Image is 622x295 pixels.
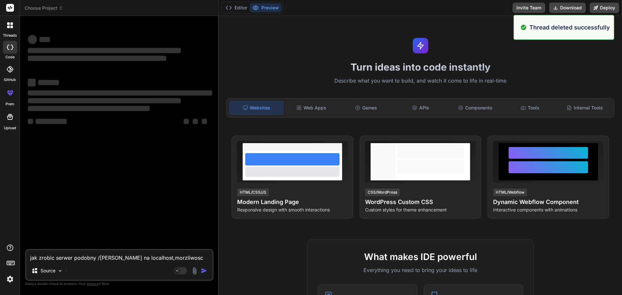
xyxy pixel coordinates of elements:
img: alert [520,23,527,32]
span: Choose Project [25,5,63,11]
p: Source [40,267,55,274]
button: Invite Team [513,3,545,13]
span: ‌ [28,79,36,86]
span: ‌ [202,119,207,124]
div: Internal Tools [558,101,611,115]
div: APIs [394,101,447,115]
span: ‌ [193,119,198,124]
span: ‌ [28,56,166,61]
span: privacy [87,282,98,286]
span: ‌ [28,90,212,96]
button: Download [549,3,586,13]
div: CSS/WordPress [365,188,400,196]
span: ‌ [40,37,50,42]
img: Pick Models [57,268,63,274]
h1: Turn ideas into code instantly [223,61,618,73]
span: ‌ [28,106,150,111]
button: Editor [223,3,250,12]
div: HTML/Webflow [493,188,527,196]
label: GitHub [4,77,16,83]
h2: What makes IDE powerful [318,250,523,264]
label: threads [3,33,17,38]
div: Tools [503,101,557,115]
h4: WordPress Custom CSS [365,198,476,207]
p: Describe what you want to build, and watch it come to life in real-time [223,77,618,85]
img: icon [201,267,207,274]
span: ‌ [184,119,189,124]
div: Websites [229,101,283,115]
span: ‌ [28,35,37,44]
div: HTML/CSS/JS [237,188,269,196]
div: Games [340,101,393,115]
p: Always double-check its answers. Your in Bind [25,281,213,287]
span: ‌ [38,80,59,85]
label: Upload [4,125,16,131]
button: Preview [250,3,282,12]
span: ‌ [36,119,67,124]
div: Components [449,101,502,115]
img: settings [5,274,16,285]
img: attachment [191,267,198,275]
p: Custom styles for theme enhancement [365,207,476,213]
h4: Modern Landing Page [237,198,348,207]
span: ‌ [28,119,33,124]
label: code [6,54,15,60]
div: Web Apps [285,101,338,115]
p: Interactive components with animations [493,207,604,213]
h4: Dynamic Webflow Component [493,198,604,207]
p: Responsive design with smooth interactions [237,207,348,213]
button: Deploy [590,3,619,13]
label: prem [6,101,14,107]
p: Thread deleted successfully [529,23,610,32]
p: Everything you need to bring your ideas to life [318,266,523,274]
span: ‌ [28,98,181,103]
span: ‌ [28,48,181,53]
